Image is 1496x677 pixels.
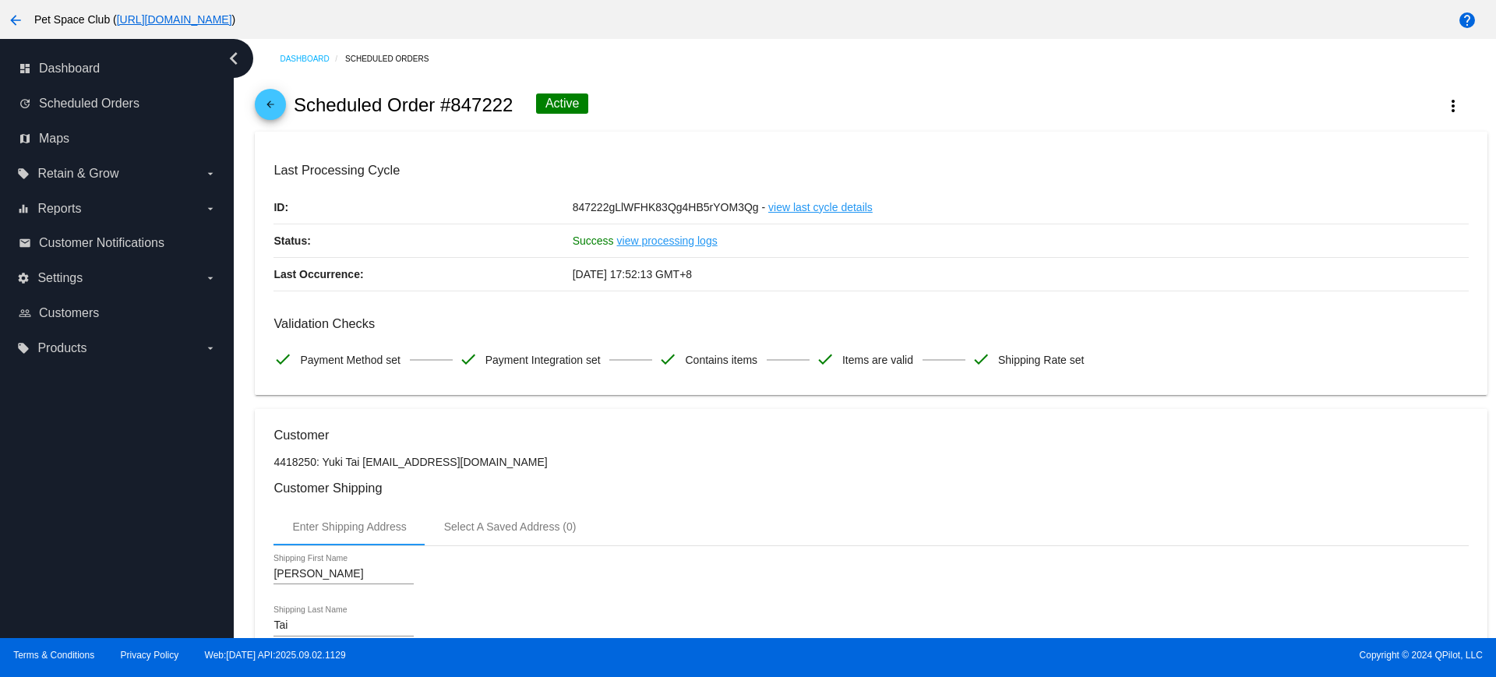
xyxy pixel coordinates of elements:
[204,342,217,354] i: arrow_drop_down
[658,350,677,368] mat-icon: check
[6,11,25,30] mat-icon: arrow_back
[292,520,406,533] div: Enter Shipping Address
[19,56,217,81] a: dashboard Dashboard
[19,237,31,249] i: email
[39,306,99,320] span: Customers
[459,350,478,368] mat-icon: check
[19,307,31,319] i: people_outline
[273,224,572,257] p: Status:
[273,163,1468,178] h3: Last Processing Cycle
[485,344,601,376] span: Payment Integration set
[19,62,31,75] i: dashboard
[300,344,400,376] span: Payment Method set
[273,258,572,291] p: Last Occurrence:
[221,46,246,71] i: chevron_left
[261,99,280,118] mat-icon: arrow_back
[273,481,1468,495] h3: Customer Shipping
[204,167,217,180] i: arrow_drop_down
[273,191,572,224] p: ID:
[17,203,30,215] i: equalizer
[842,344,913,376] span: Items are valid
[816,350,834,368] mat-icon: check
[17,167,30,180] i: local_offer
[204,272,217,284] i: arrow_drop_down
[345,47,443,71] a: Scheduled Orders
[768,191,873,224] a: view last cycle details
[204,203,217,215] i: arrow_drop_down
[273,619,414,632] input: Shipping Last Name
[1458,11,1477,30] mat-icon: help
[37,167,118,181] span: Retain & Grow
[761,650,1483,661] span: Copyright © 2024 QPilot, LLC
[37,202,81,216] span: Reports
[19,126,217,151] a: map Maps
[685,344,757,376] span: Contains items
[19,97,31,110] i: update
[17,272,30,284] i: settings
[205,650,346,661] a: Web:[DATE] API:2025.09.02.1129
[617,224,718,257] a: view processing logs
[39,62,100,76] span: Dashboard
[39,132,69,146] span: Maps
[998,344,1085,376] span: Shipping Rate set
[17,342,30,354] i: local_offer
[1444,97,1462,115] mat-icon: more_vert
[294,94,513,116] h2: Scheduled Order #847222
[273,316,1468,331] h3: Validation Checks
[37,341,86,355] span: Products
[972,350,990,368] mat-icon: check
[13,650,94,661] a: Terms & Conditions
[37,271,83,285] span: Settings
[39,97,139,111] span: Scheduled Orders
[444,520,577,533] div: Select A Saved Address (0)
[117,13,232,26] a: [URL][DOMAIN_NAME]
[536,93,589,114] div: Active
[19,91,217,116] a: update Scheduled Orders
[273,428,1468,443] h3: Customer
[273,456,1468,468] p: 4418250: Yuki Tai [EMAIL_ADDRESS][DOMAIN_NAME]
[39,236,164,250] span: Customer Notifications
[573,268,692,280] span: [DATE] 17:52:13 GMT+8
[19,301,217,326] a: people_outline Customers
[34,13,235,26] span: Pet Space Club ( )
[280,47,345,71] a: Dashboard
[19,231,217,256] a: email Customer Notifications
[573,234,614,247] span: Success
[19,132,31,145] i: map
[273,568,414,580] input: Shipping First Name
[121,650,179,661] a: Privacy Policy
[573,201,765,213] span: 847222gLlWFHK83Qg4HB5rYOM3Qg -
[273,350,292,368] mat-icon: check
